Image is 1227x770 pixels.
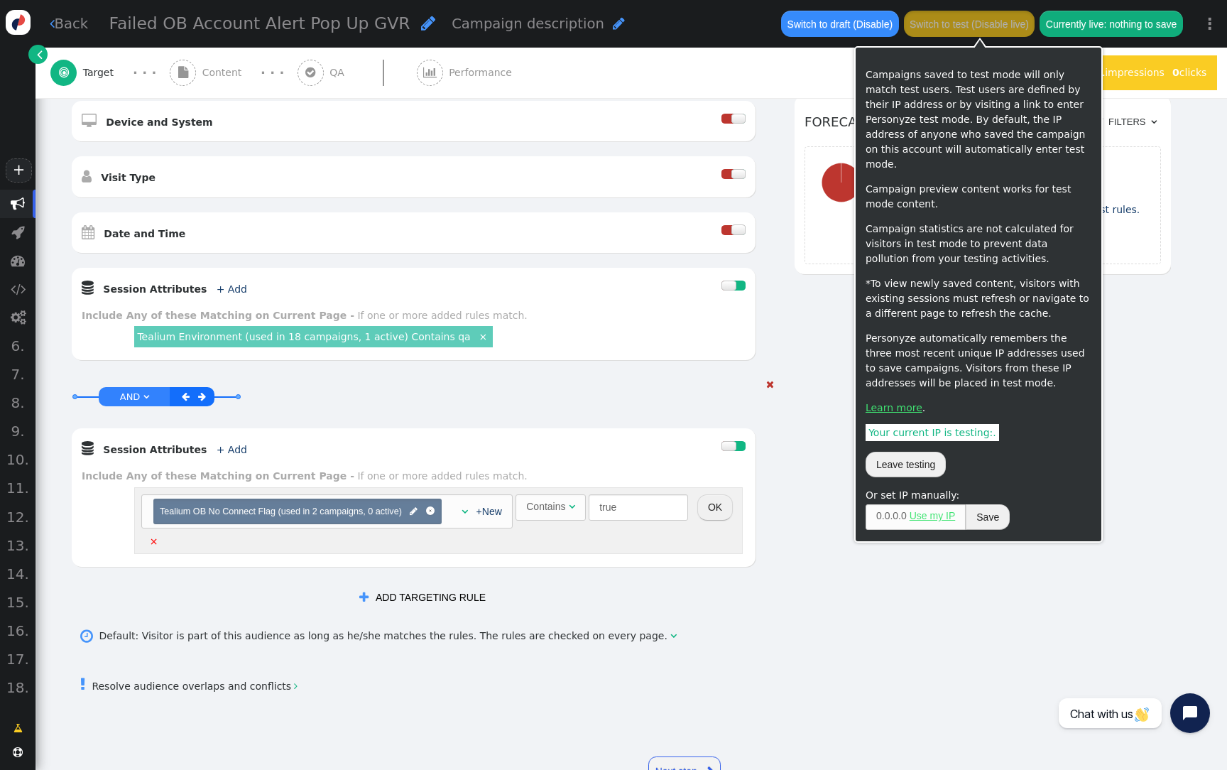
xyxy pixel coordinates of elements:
[1098,67,1164,78] span: impressions
[329,65,350,80] span: QA
[50,16,55,31] span: 
[670,629,677,644] span: 
[141,494,513,528] div: Containers
[101,172,156,183] b: Visit Type
[1040,11,1182,36] button: Currently live: nothing to save
[476,506,502,517] a: +New
[1172,67,1206,78] span: clicks
[569,501,575,511] span: 
[866,488,1091,503] div: Or set IP manually:
[82,310,354,321] b: Include Any of these Matching on Current Page -
[82,172,178,183] a:  Visit Type
[1193,3,1227,45] a: ⋮
[613,16,625,31] span: 
[80,677,86,692] span: 
[885,510,890,521] span: 0
[261,63,284,82] div: · · ·
[4,715,33,741] a: 
[83,65,120,80] span: Target
[305,67,315,78] span: 
[423,67,437,78] span: 
[910,510,956,521] a: Use my IP
[349,584,496,609] button: ADD TARGETING RULE
[198,392,206,401] span: 
[217,444,247,455] a: + Add
[410,505,418,519] span: 
[901,510,907,521] span: 0
[103,283,207,295] b: Session Attributes
[13,747,23,757] span: 
[182,392,190,401] span: 
[109,13,410,33] span: Failed OB Account Alert Pop Up GVR
[357,310,527,321] div: If one or more added rules match.
[82,281,94,295] span: 
[417,48,544,98] a:  Performance
[6,158,31,183] a: +
[11,282,26,296] span: 
[421,15,435,31] span: 
[202,65,248,80] span: Content
[866,276,1091,321] p: *To view newly saved content, visitors with existing sessions must refresh or navigate to a diffe...
[82,169,92,183] span: 
[143,392,149,401] span: 
[37,47,43,62] span: 
[866,504,966,530] span: . . .
[359,592,369,603] span: 
[476,330,489,342] a: ×
[866,67,1091,172] p: Campaigns saved to test mode will only match test users. Test users are defined by their IP addre...
[28,45,48,64] a: 
[11,197,25,211] span: 
[217,283,247,295] a: + Add
[59,67,69,78] span: 
[866,222,1091,266] p: Campaign statistics are not calculated for visitors in test mode to prevent data pollution from y...
[82,228,209,239] a:  Date and Time
[893,510,898,521] span: 0
[82,225,94,239] span: 
[866,424,999,441] span: Your current IP is testing: .
[133,63,156,82] div: · · ·
[117,389,152,405] a: AND 
[766,377,774,392] a: 
[170,48,298,98] a:  Content · · ·
[147,534,160,547] a: ×
[449,65,518,80] span: Performance
[106,116,212,128] b: Device and System
[80,625,93,648] span: 
[1106,116,1148,127] span: Filters
[103,444,207,455] b: Session Attributes
[904,11,1035,36] button: Switch to test (Disable live)
[452,16,604,32] span: Campaign description
[11,254,25,268] span: 
[866,182,1091,212] p: Campaign preview content works for test mode content.
[11,225,25,239] span: 
[82,283,270,295] a:  Session Attributes + Add
[805,105,1161,139] h6: Forecasted results
[781,11,898,36] button: Switch to draft (Disable)
[516,501,589,512] span: Container value
[179,389,195,405] a: 
[195,389,212,405] a: 
[137,331,470,342] a: Tealium Environment (used in 18 campaigns, 1 active) Contains qa
[50,48,170,98] a:  Target · · ·
[82,114,97,128] span: 
[298,48,417,98] a:  QA
[104,228,185,239] b: Date and Time
[526,499,565,514] div: Contains
[697,494,733,520] button: OK
[82,116,236,128] a:  Device and System
[966,504,1010,530] button: Save
[11,310,26,325] span: 
[6,10,31,35] img: logo-icon.svg
[80,680,298,692] a: Resolve audience overlaps and conflicts
[1151,117,1157,126] span: 
[357,470,527,482] div: If one or more added rules match.
[866,401,1091,416] p: .
[50,13,89,34] a: Back
[1091,111,1161,134] a:  Filters 
[1172,67,1179,78] b: 0
[294,681,298,691] span: 
[82,470,354,482] b: Include Any of these Matching on Current Page -
[866,452,946,477] button: Leave testing
[160,506,402,516] span: Tealium OB No Connect Flag (used in 2 campaigns, 0 active)
[178,67,188,78] span: 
